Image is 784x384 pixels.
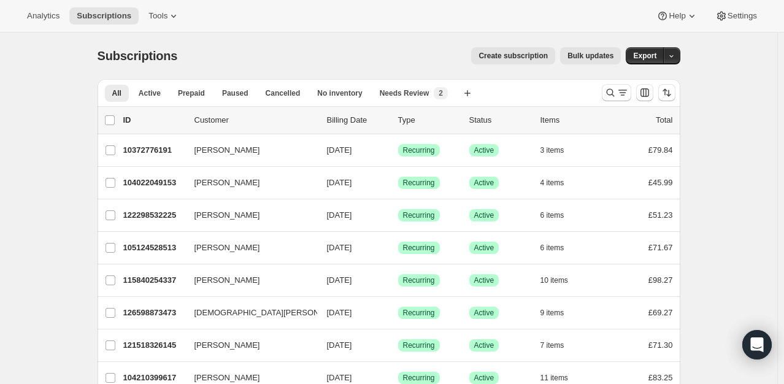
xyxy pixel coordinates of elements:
span: Prepaid [178,88,205,98]
button: [PERSON_NAME] [187,205,310,225]
span: Bulk updates [567,51,613,61]
button: [PERSON_NAME] [187,173,310,193]
div: 104022049153[PERSON_NAME][DATE]SuccessRecurringSuccessActive4 items£45.99 [123,174,673,191]
span: Recurring [403,340,435,350]
span: Settings [728,11,757,21]
span: Needs Review [380,88,429,98]
button: [PERSON_NAME] [187,238,310,258]
span: Recurring [403,178,435,188]
span: [DATE] [327,373,352,382]
button: 10 items [540,272,582,289]
p: ID [123,114,185,126]
span: Paused [222,88,248,98]
span: [DATE] [327,178,352,187]
span: 3 items [540,145,564,155]
button: Analytics [20,7,67,25]
span: 11 items [540,373,568,383]
span: Cancelled [266,88,301,98]
span: Active [474,308,494,318]
span: Active [474,178,494,188]
span: Recurring [403,373,435,383]
span: Recurring [403,145,435,155]
p: Customer [194,114,317,126]
span: £51.23 [648,210,673,220]
button: Subscriptions [69,7,139,25]
span: [DATE] [327,275,352,285]
p: Status [469,114,531,126]
span: Active [474,275,494,285]
button: Create new view [458,85,477,102]
p: 10372776191 [123,144,185,156]
button: [PERSON_NAME] [187,336,310,355]
div: 122298532225[PERSON_NAME][DATE]SuccessRecurringSuccessActive6 items£51.23 [123,207,673,224]
span: Active [474,210,494,220]
span: Subscriptions [98,49,178,63]
span: Recurring [403,308,435,318]
div: 115840254337[PERSON_NAME][DATE]SuccessRecurringSuccessActive10 items£98.27 [123,272,673,289]
div: IDCustomerBilling DateTypeStatusItemsTotal [123,114,673,126]
button: [DEMOGRAPHIC_DATA][PERSON_NAME] [187,303,310,323]
button: 9 items [540,304,578,321]
button: 6 items [540,239,578,256]
button: Customize table column order and visibility [636,84,653,101]
span: [DATE] [327,210,352,220]
span: [DATE] [327,340,352,350]
span: 2 [439,88,443,98]
span: Active [474,373,494,383]
button: Sort the results [658,84,675,101]
span: £69.27 [648,308,673,317]
button: Create subscription [471,47,555,64]
span: 10 items [540,275,568,285]
p: 104210399617 [123,372,185,384]
p: 121518326145 [123,339,185,351]
button: Search and filter results [602,84,631,101]
span: [DATE] [327,243,352,252]
span: Analytics [27,11,60,21]
p: 115840254337 [123,274,185,286]
button: 7 items [540,337,578,354]
span: Tools [148,11,167,21]
span: [PERSON_NAME] [194,339,260,351]
span: Active [474,145,494,155]
p: Billing Date [327,114,388,126]
button: [PERSON_NAME] [187,140,310,160]
span: 6 items [540,243,564,253]
div: Items [540,114,602,126]
div: 105124528513[PERSON_NAME][DATE]SuccessRecurringSuccessActive6 items£71.67 [123,239,673,256]
span: £79.84 [648,145,673,155]
p: Total [656,114,672,126]
span: £83.25 [648,373,673,382]
span: £98.27 [648,275,673,285]
p: 126598873473 [123,307,185,319]
span: Create subscription [478,51,548,61]
span: [PERSON_NAME] [194,144,260,156]
span: 6 items [540,210,564,220]
button: Tools [141,7,187,25]
span: 9 items [540,308,564,318]
span: £71.30 [648,340,673,350]
span: All [112,88,121,98]
span: Recurring [403,243,435,253]
span: Recurring [403,210,435,220]
span: [PERSON_NAME] [194,209,260,221]
div: 10372776191[PERSON_NAME][DATE]SuccessRecurringSuccessActive3 items£79.84 [123,142,673,159]
span: 4 items [540,178,564,188]
button: 6 items [540,207,578,224]
button: Settings [708,7,764,25]
span: Help [669,11,685,21]
button: Export [626,47,664,64]
span: Active [474,340,494,350]
div: Open Intercom Messenger [742,330,772,359]
div: Type [398,114,459,126]
p: 104022049153 [123,177,185,189]
button: 3 items [540,142,578,159]
span: Active [474,243,494,253]
p: 122298532225 [123,209,185,221]
span: £45.99 [648,178,673,187]
span: [DEMOGRAPHIC_DATA][PERSON_NAME] [194,307,349,319]
span: No inventory [317,88,362,98]
span: [PERSON_NAME] [194,274,260,286]
span: 7 items [540,340,564,350]
span: Active [139,88,161,98]
div: 121518326145[PERSON_NAME][DATE]SuccessRecurringSuccessActive7 items£71.30 [123,337,673,354]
